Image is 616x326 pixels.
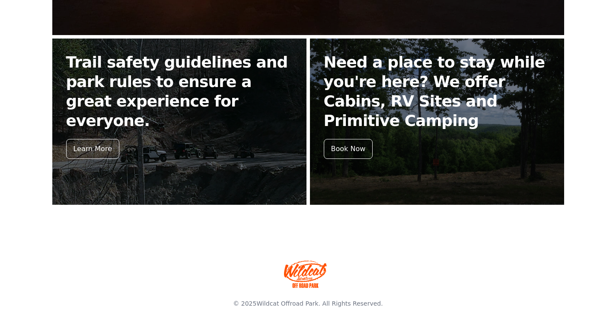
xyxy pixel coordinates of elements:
[52,39,306,205] a: Trail safety guidelines and park rules to ensure a great experience for everyone. Learn More
[66,139,119,159] div: Learn More
[324,52,550,130] h2: Need a place to stay while you're here? We offer Cabins, RV Sites and Primitive Camping
[324,139,373,159] div: Book Now
[284,260,327,288] img: Wildcat Offroad park
[66,52,293,130] h2: Trail safety guidelines and park rules to ensure a great experience for everyone.
[233,300,383,307] span: © 2025 . All Rights Reserved.
[310,39,564,205] a: Need a place to stay while you're here? We offer Cabins, RV Sites and Primitive Camping Book Now
[256,300,318,307] a: Wildcat Offroad Park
